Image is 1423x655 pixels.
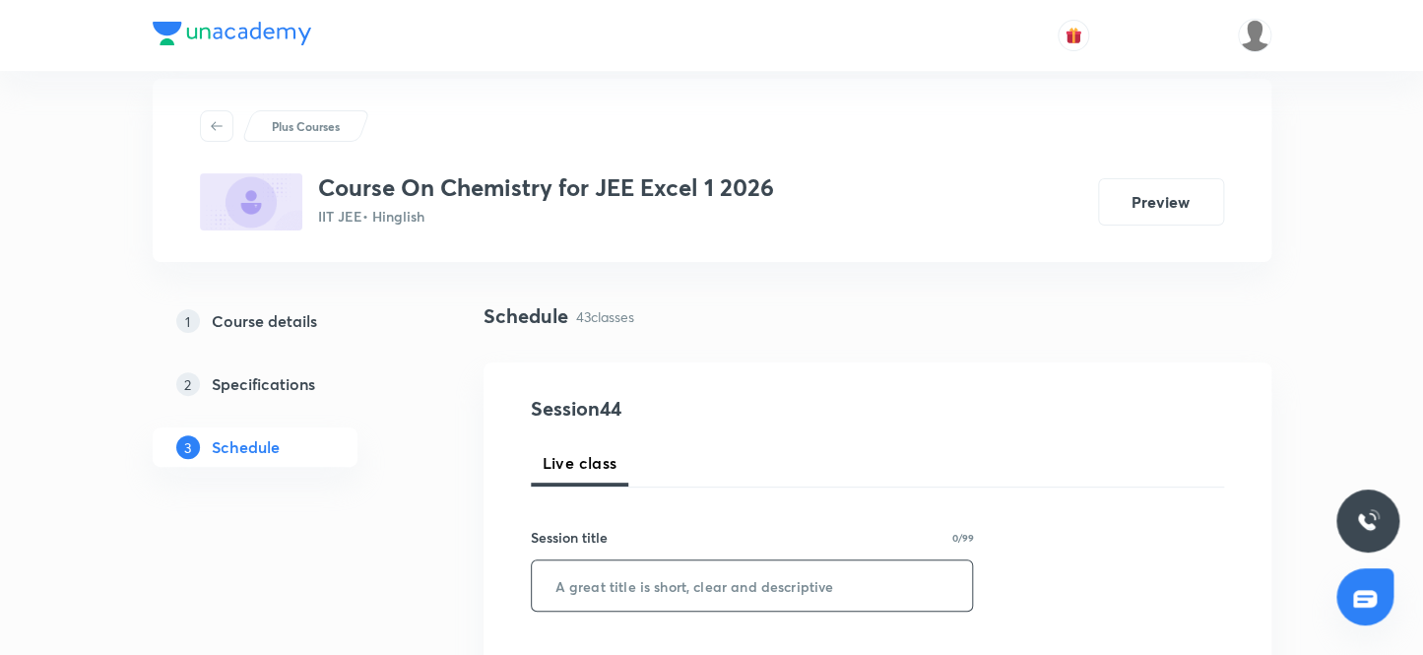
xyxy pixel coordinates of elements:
[272,117,340,135] p: Plus Courses
[176,435,200,459] p: 3
[1058,20,1089,51] button: avatar
[484,301,568,331] h4: Schedule
[212,309,317,333] h5: Course details
[318,206,774,227] p: IIT JEE • Hinglish
[1356,509,1380,533] img: ttu
[531,394,890,424] h4: Session 44
[1238,19,1271,52] img: Devendra Kumar
[576,306,634,327] p: 43 classes
[212,372,315,396] h5: Specifications
[212,435,280,459] h5: Schedule
[951,533,973,543] p: 0/99
[153,22,311,50] a: Company Logo
[153,364,420,404] a: 2Specifications
[318,173,774,202] h3: Course On Chemistry for JEE Excel 1 2026
[176,309,200,333] p: 1
[532,560,973,611] input: A great title is short, clear and descriptive
[153,301,420,341] a: 1Course details
[531,527,608,548] h6: Session title
[1065,27,1082,44] img: avatar
[543,451,617,475] span: Live class
[153,22,311,45] img: Company Logo
[1098,178,1224,226] button: Preview
[200,173,302,230] img: DD717572-F0F6-4206-9B99-88222B67FF71_plus.png
[176,372,200,396] p: 2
